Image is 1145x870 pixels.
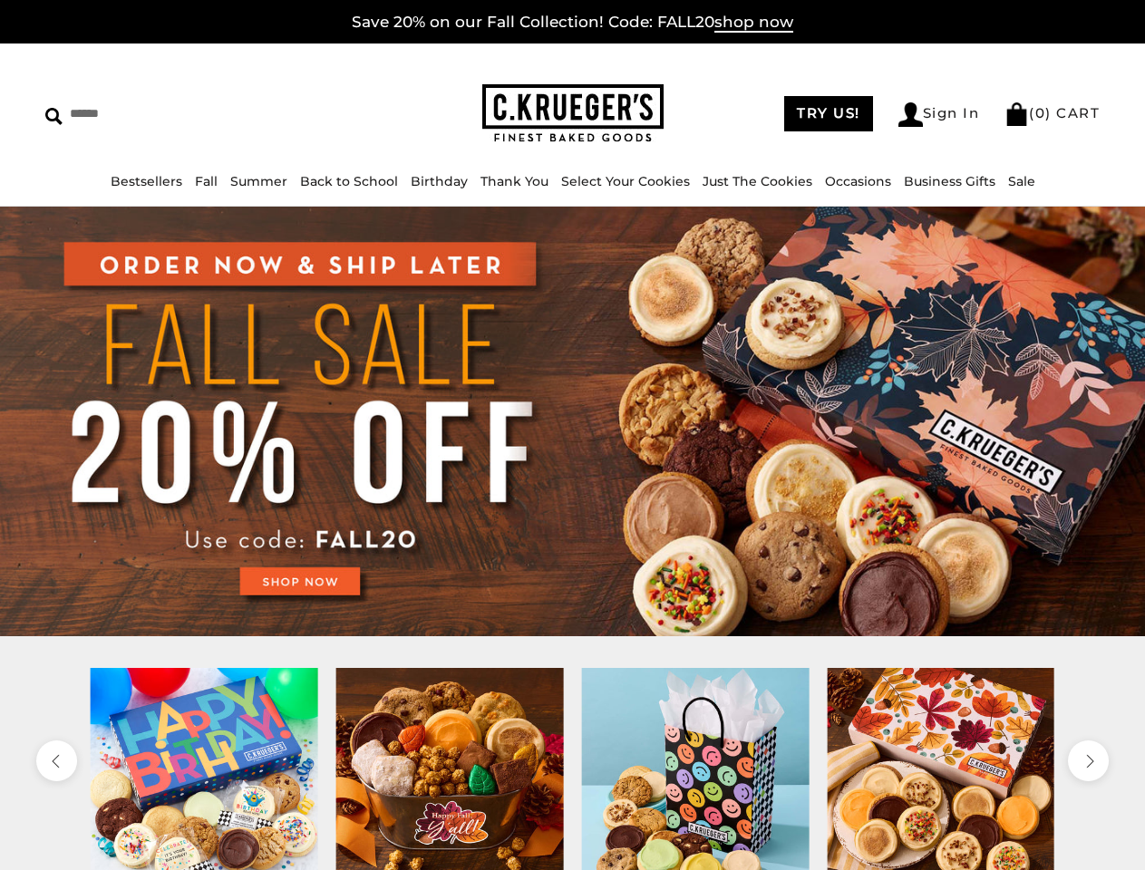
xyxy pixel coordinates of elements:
[45,100,286,128] input: Search
[195,173,218,189] a: Fall
[898,102,980,127] a: Sign In
[111,173,182,189] a: Bestsellers
[703,173,812,189] a: Just The Cookies
[300,173,398,189] a: Back to School
[904,173,995,189] a: Business Gifts
[1004,102,1029,126] img: Bag
[482,84,664,143] img: C.KRUEGER'S
[784,96,873,131] a: TRY US!
[561,173,690,189] a: Select Your Cookies
[1068,740,1109,781] button: next
[898,102,923,127] img: Account
[1035,104,1046,121] span: 0
[480,173,548,189] a: Thank You
[825,173,891,189] a: Occasions
[45,108,63,125] img: Search
[352,13,793,33] a: Save 20% on our Fall Collection! Code: FALL20shop now
[1004,104,1100,121] a: (0) CART
[1008,173,1035,189] a: Sale
[36,740,77,781] button: previous
[714,13,793,33] span: shop now
[230,173,287,189] a: Summer
[411,173,468,189] a: Birthday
